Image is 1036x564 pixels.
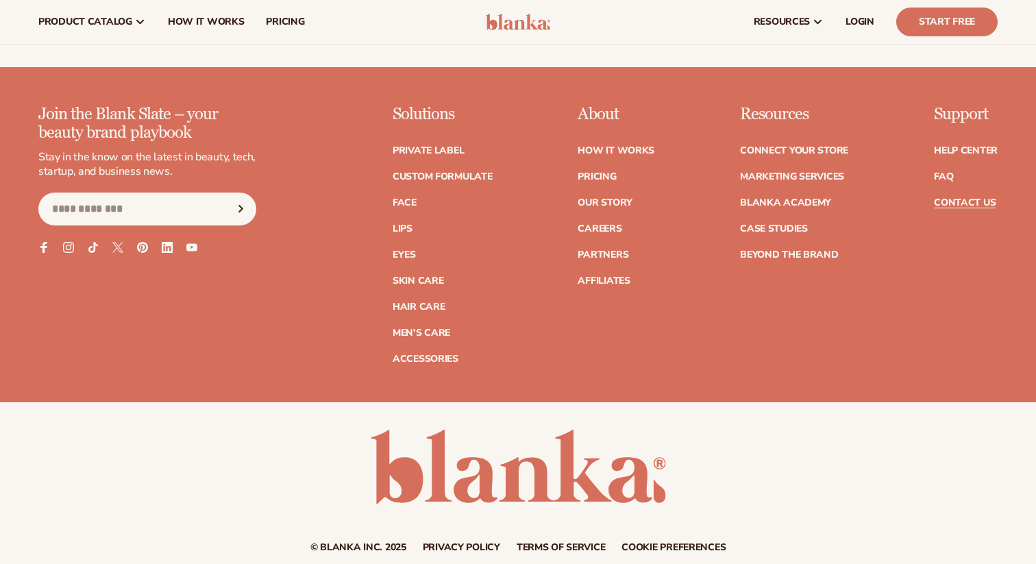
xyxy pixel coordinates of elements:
[754,16,810,27] span: resources
[225,193,256,225] button: Subscribe
[578,198,632,208] a: Our Story
[621,543,726,552] a: Cookie preferences
[393,198,417,208] a: Face
[38,150,256,179] p: Stay in the know on the latest in beauty, tech, startup, and business news.
[740,250,839,260] a: Beyond the brand
[934,172,953,182] a: FAQ
[393,276,443,286] a: Skin Care
[740,172,844,182] a: Marketing services
[517,543,606,552] a: Terms of service
[38,16,132,27] span: product catalog
[393,106,493,123] p: Solutions
[934,146,998,156] a: Help Center
[740,198,831,208] a: Blanka Academy
[740,106,848,123] p: Resources
[393,146,464,156] a: Private label
[578,224,621,234] a: Careers
[934,198,996,208] a: Contact Us
[578,106,654,123] p: About
[393,328,450,338] a: Men's Care
[934,106,998,123] p: Support
[740,146,848,156] a: Connect your store
[578,250,628,260] a: Partners
[740,224,808,234] a: Case Studies
[393,224,412,234] a: Lips
[578,146,654,156] a: How It Works
[310,541,406,554] small: © Blanka Inc. 2025
[266,16,304,27] span: pricing
[486,14,551,30] img: logo
[393,250,416,260] a: Eyes
[846,16,874,27] span: LOGIN
[393,354,458,364] a: Accessories
[578,172,616,182] a: Pricing
[38,106,256,142] p: Join the Blank Slate – your beauty brand playbook
[393,302,445,312] a: Hair Care
[393,172,493,182] a: Custom formulate
[578,276,630,286] a: Affiliates
[896,8,998,36] a: Start Free
[168,16,245,27] span: How It Works
[423,543,500,552] a: Privacy policy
